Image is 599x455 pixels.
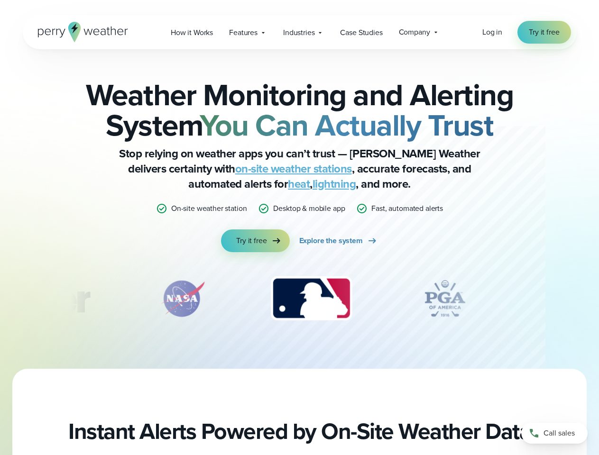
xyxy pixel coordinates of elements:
[261,275,361,322] img: MLB.svg
[70,80,529,140] h2: Weather Monitoring and Alerting System
[517,21,571,44] a: Try it free
[299,235,363,246] span: Explore the system
[482,27,502,38] a: Log in
[283,27,314,38] span: Industries
[529,27,559,38] span: Try it free
[236,235,267,246] span: Try it free
[200,103,493,147] strong: You Can Actually Trust
[407,275,483,322] div: 4 of 12
[149,275,216,322] img: NASA.svg
[313,175,356,192] a: lightning
[288,175,310,192] a: heat
[235,160,352,177] a: on-site weather stations
[171,27,213,38] span: How it Works
[544,428,575,439] span: Call sales
[229,27,258,38] span: Features
[261,275,361,322] div: 3 of 12
[110,146,489,191] p: Stop relying on weather apps you can’t trust — [PERSON_NAME] Weather delivers certainty with , ac...
[221,229,289,252] a: Try it free
[399,27,430,38] span: Company
[482,27,502,37] span: Log in
[332,23,390,42] a: Case Studies
[273,203,345,214] p: Desktop & mobile app
[407,275,483,322] img: PGA.svg
[371,203,443,214] p: Fast, automated alerts
[521,423,588,444] a: Call sales
[68,418,531,445] h2: Instant Alerts Powered by On-Site Weather Data
[171,203,247,214] p: On-site weather station
[70,275,529,327] div: slideshow
[299,229,378,252] a: Explore the system
[340,27,382,38] span: Case Studies
[163,23,221,42] a: How it Works
[149,275,216,322] div: 2 of 12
